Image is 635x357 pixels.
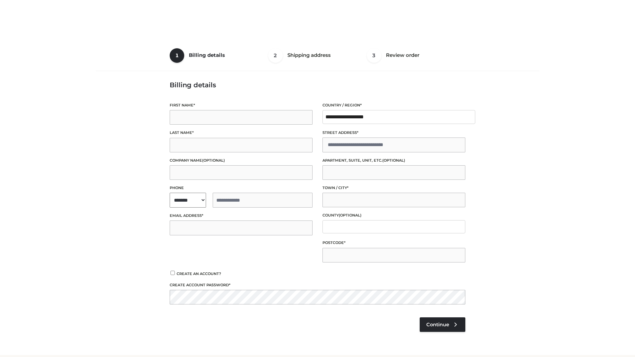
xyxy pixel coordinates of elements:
label: Company name [170,157,313,164]
h3: Billing details [170,81,465,89]
label: Postcode [322,240,465,246]
span: 1 [170,48,184,63]
label: Street address [322,130,465,136]
label: Town / City [322,185,465,191]
span: Billing details [189,52,225,58]
span: Continue [426,322,449,328]
span: (optional) [339,213,361,218]
label: First name [170,102,313,108]
span: Shipping address [287,52,331,58]
label: Country / Region [322,102,465,108]
span: Create an account? [177,271,221,276]
label: Create account password [170,282,465,288]
span: 3 [367,48,381,63]
label: Phone [170,185,313,191]
input: Create an account? [170,271,176,275]
label: Last name [170,130,313,136]
label: Apartment, suite, unit, etc. [322,157,465,164]
label: County [322,212,465,218]
label: Email address [170,213,313,219]
a: Continue [420,317,465,332]
span: (optional) [202,158,225,163]
span: 2 [268,48,283,63]
span: Review order [386,52,419,58]
span: (optional) [382,158,405,163]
